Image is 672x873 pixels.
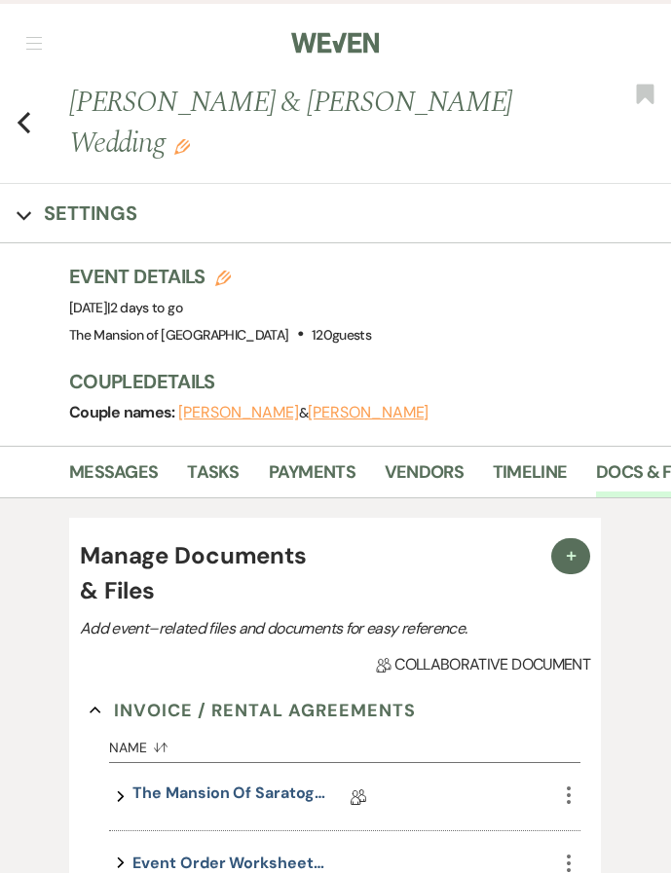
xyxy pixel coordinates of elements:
h4: Manage Documents & Files [81,538,324,608]
button: Settings [18,200,138,227]
a: Messages [70,458,159,498]
span: Plus Sign [562,545,581,564]
h1: [PERSON_NAME] & [PERSON_NAME] Wedding [70,82,543,164]
button: [PERSON_NAME] [179,405,300,420]
span: The Mansion of [GEOGRAPHIC_DATA] [70,326,290,344]
h3: Couple Details [70,368,653,395]
img: Weven Logo [292,22,380,63]
button: Name [110,725,557,762]
span: & [179,404,429,421]
span: 120 guests [313,326,372,344]
a: The Mansion of Saratoga Contract [133,782,328,812]
button: Invoice / Rental Agreements [91,696,417,725]
h3: Settings [45,200,138,227]
a: Tasks [188,458,240,498]
span: 2 days to go [111,299,183,316]
span: | [108,299,183,316]
a: Timeline [494,458,568,498]
button: [PERSON_NAME] [309,405,429,420]
p: Add event–related files and documents for easy reference. [81,616,591,641]
button: Plus Sign [552,538,591,574]
span: Couple names: [70,402,179,422]
a: Payments [270,458,356,498]
h3: Event Details [70,263,372,290]
button: expand [110,782,133,812]
span: Collaborative document [377,653,591,676]
a: Vendors [386,458,465,498]
button: Edit [175,137,191,155]
span: [DATE] [70,299,183,316]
